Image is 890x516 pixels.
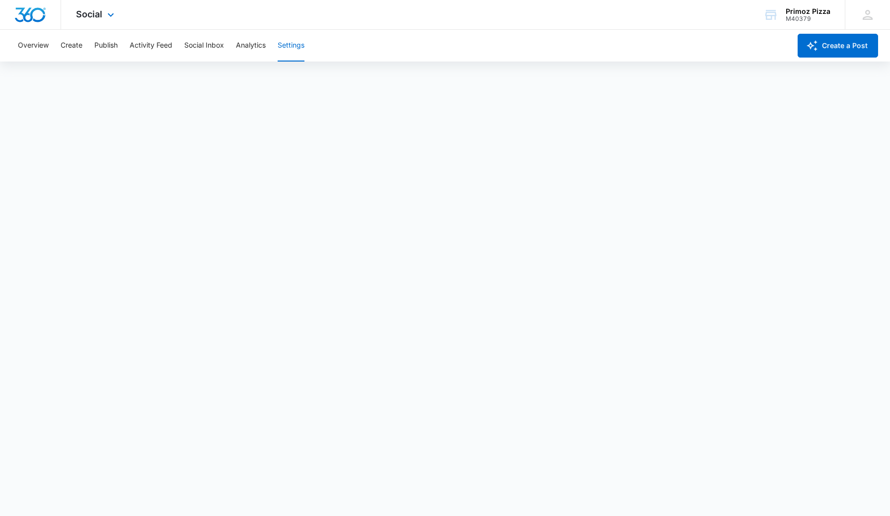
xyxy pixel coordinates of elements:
[130,30,172,62] button: Activity Feed
[278,30,304,62] button: Settings
[61,30,82,62] button: Create
[798,34,878,58] button: Create a Post
[236,30,266,62] button: Analytics
[786,7,830,15] div: account name
[184,30,224,62] button: Social Inbox
[786,15,830,22] div: account id
[94,30,118,62] button: Publish
[76,9,102,19] span: Social
[18,30,49,62] button: Overview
